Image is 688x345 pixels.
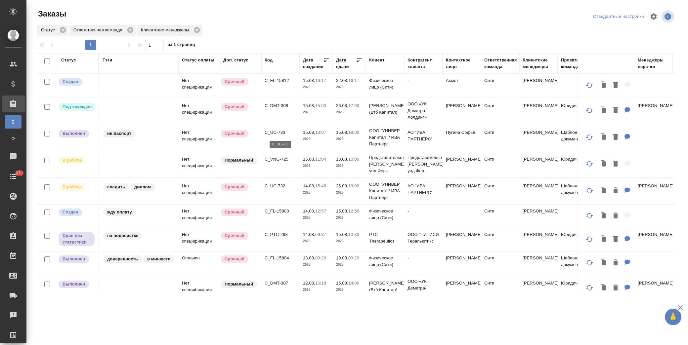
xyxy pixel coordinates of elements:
[107,209,132,215] p: жду оплату
[225,184,244,190] p: Срочный
[621,184,634,198] button: Для КМ: апо-перевод-заверение заказывала Жаркова Алина, пока не могу внести в теру.
[408,208,439,214] p: -
[58,255,95,264] div: Выставляет ПМ после сдачи и проведения начислений. Последний этап для ПМа
[303,136,329,142] p: 2025
[336,238,363,245] p: 2025
[519,99,558,122] td: [PERSON_NAME]
[481,126,519,149] td: Сити
[137,25,202,36] div: Клиентские менеджеры
[610,233,621,246] button: Удалить
[225,78,244,85] p: Срочный
[581,280,597,296] button: Обновить
[519,205,558,228] td: [PERSON_NAME]
[481,153,519,176] td: Сити
[303,157,315,162] p: 15.08,
[225,157,253,164] p: Нормальный
[369,102,401,116] p: [PERSON_NAME] (Втб Капитал)
[610,79,621,92] button: Удалить
[107,256,138,262] p: доверенность
[73,27,125,33] p: Ответственная команда
[103,255,175,264] div: доверенность, в минюсте
[638,231,669,238] p: [PERSON_NAME]
[179,205,220,228] td: Нет спецификации
[348,183,359,188] p: 18:00
[103,129,175,138] div: ин.паспорт
[348,255,359,260] p: 09:29
[303,287,329,293] p: 2025
[179,228,220,251] td: Нет спецификации
[519,126,558,149] td: [PERSON_NAME]
[220,102,258,111] div: Выставляется автоматически, если на указанный объем услуг необходимо больше времени в стандартном...
[336,157,348,162] p: 18.08,
[265,280,296,287] p: C_DMT-307
[103,57,112,63] div: Тэги
[443,228,481,251] td: [PERSON_NAME]
[103,208,175,217] div: жду оплату
[610,209,621,223] button: Удалить
[141,27,192,33] p: Клиентские менеджеры
[597,281,610,295] button: Клонировать
[8,119,18,125] span: В
[336,78,348,83] p: 22.08,
[443,179,481,203] td: [PERSON_NAME]
[369,154,401,174] p: Представительство [PERSON_NAME] унд Фер...
[336,84,363,91] p: 2025
[315,232,326,237] p: 09:37
[315,183,326,188] p: 15:48
[519,153,558,176] td: [PERSON_NAME]
[225,103,244,110] p: Срочный
[369,181,401,201] p: ООО "УНИВЕР Капитал" / ИВА Партнерс
[348,232,359,237] p: 10:30
[523,57,554,70] div: Клиентские менеджеры
[315,157,326,162] p: 11:04
[179,277,220,300] td: Нет спецификации
[167,41,195,50] span: из 1 страниц
[581,77,597,93] button: Обновить
[63,232,91,246] p: Сдан без статистики
[303,261,329,268] p: 2025
[63,184,82,190] p: В работе
[519,74,558,97] td: [PERSON_NAME]
[37,25,68,36] div: Статус
[36,9,66,19] span: Заказы
[443,99,481,122] td: [PERSON_NAME]
[336,109,363,116] p: 2025
[220,77,258,86] div: Выставляется автоматически, если на указанный объем услуг необходимо больше времени в стандартном...
[179,74,220,97] td: Нет спецификации
[303,189,329,196] p: 2025
[336,130,348,135] p: 15.08,
[638,57,669,70] div: Менеджеры верстки
[481,251,519,275] td: Сити
[581,231,597,247] button: Обновить
[179,99,220,122] td: Нет спецификации
[58,77,95,86] div: Выставляется автоматически при создании заказа
[303,183,315,188] p: 14.08,
[597,157,610,171] button: Клонировать
[303,57,323,70] div: Дата создания
[336,57,356,70] div: Дата сдачи
[443,251,481,275] td: [PERSON_NAME]
[610,131,621,144] button: Удалить
[481,99,519,122] td: Сити
[179,126,220,149] td: Нет спецификации
[303,232,315,237] p: 14.08,
[597,256,610,270] button: Клонировать
[303,163,329,169] p: 2025
[369,208,401,221] p: Физическое лицо (Сити)
[107,232,138,239] p: на подверстке
[220,255,258,264] div: Выставляется автоматически, если на указанный объем услуг необходимо больше времени в стандартном...
[408,101,439,121] p: ООО «УК Деметра-Холдинг»
[667,310,679,324] span: 🙏
[558,251,596,275] td: Шаблонные документы
[638,183,669,189] p: [PERSON_NAME]
[610,281,621,295] button: Удалить
[63,157,82,164] p: В работе
[610,157,621,171] button: Удалить
[63,256,85,262] p: Выполнен
[58,129,95,138] div: Выставляет ПМ после сдачи и проведения начислений. Последний этап для ПМа
[265,231,296,238] p: C_PTC-268
[558,99,596,122] td: Юридический
[348,157,359,162] p: 10:00
[265,255,296,261] p: C_FL-15804
[646,9,662,24] span: Настроить таблицу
